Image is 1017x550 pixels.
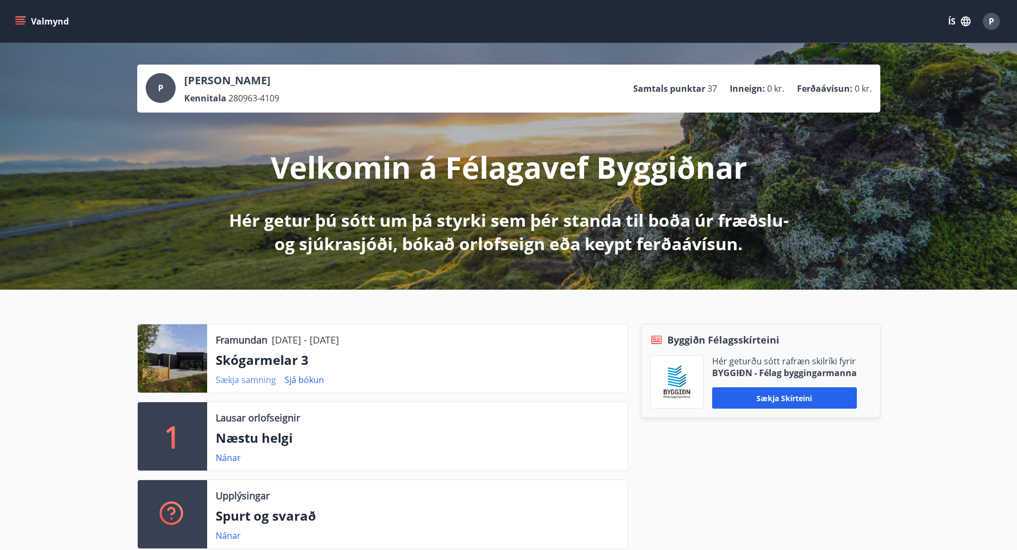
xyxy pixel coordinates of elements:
[855,83,872,94] span: 0 kr.
[216,530,241,541] a: Nánar
[184,73,279,88] p: [PERSON_NAME]
[767,83,784,94] span: 0 kr.
[216,333,267,347] p: Framundan
[216,374,276,386] a: Sækja samning
[216,489,270,503] p: Upplýsingar
[216,507,619,525] p: Spurt og svarað
[216,429,619,447] p: Næstu helgi
[797,83,853,94] p: Ferðaávísun :
[712,355,857,367] p: Hér geturðu sótt rafræn skilríki fyrir
[989,15,994,27] span: P
[712,367,857,379] p: BYGGIÐN - Félag byggingarmanna
[13,12,73,31] button: menu
[228,92,279,104] span: 280963-4109
[707,83,717,94] span: 37
[633,83,705,94] p: Samtals punktar
[730,83,765,94] p: Inneign :
[667,333,779,347] span: Byggiðn Félagsskírteini
[712,387,857,409] button: Sækja skírteini
[285,374,324,386] a: Sjá bókun
[158,82,163,94] span: P
[216,351,619,369] p: Skógarmelar 3
[659,364,695,400] img: BKlGVmlTW1Qrz68WFGMFQUcXHWdQd7yePWMkvn3i.png
[184,92,226,104] p: Kennitala
[164,416,181,457] p: 1
[271,147,747,187] p: Velkomin á Félagavef Byggiðnar
[272,333,339,347] p: [DATE] - [DATE]
[216,452,241,464] a: Nánar
[227,209,791,256] p: Hér getur þú sótt um þá styrki sem þér standa til boða úr fræðslu- og sjúkrasjóði, bókað orlofsei...
[216,411,300,425] p: Lausar orlofseignir
[942,12,976,31] button: ÍS
[979,9,1004,34] button: P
